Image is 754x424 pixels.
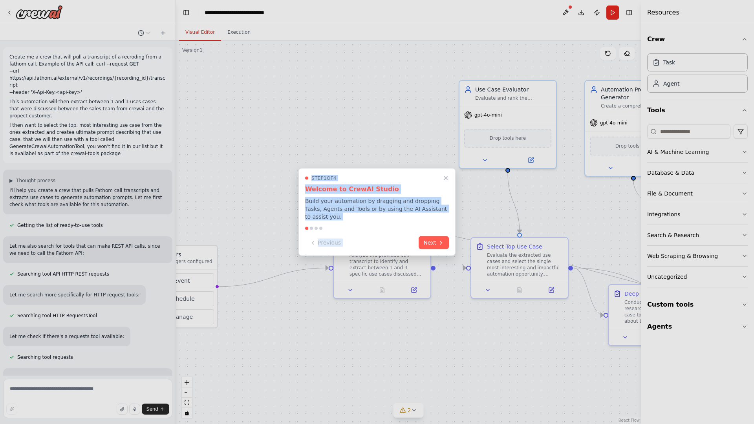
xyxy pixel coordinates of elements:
p: Build your automation by dragging and dropping Tasks, Agents and Tools or by using the AI Assista... [305,197,449,221]
span: Step 1 of 4 [311,175,337,181]
button: Hide left sidebar [181,7,192,18]
button: Next [419,236,449,249]
button: Close walkthrough [441,174,450,183]
button: Previous [305,236,346,249]
h3: Welcome to CrewAI Studio [305,185,449,194]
